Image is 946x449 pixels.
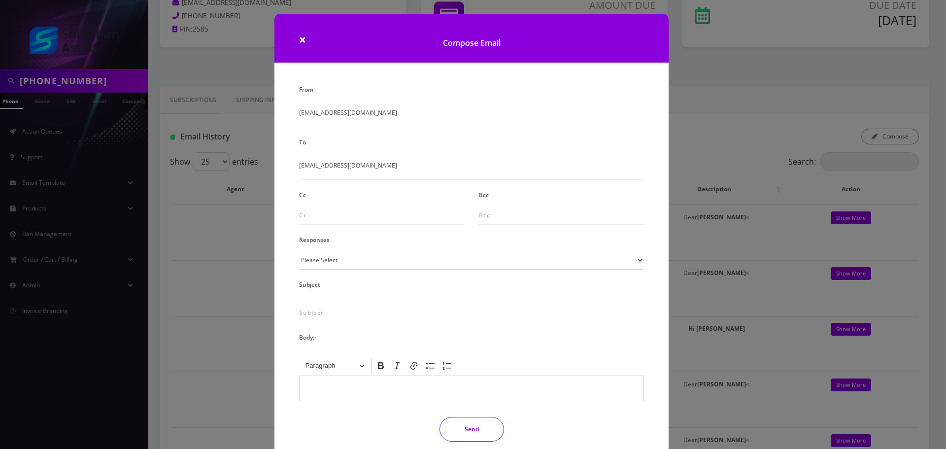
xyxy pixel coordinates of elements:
input: Bcc [479,206,644,225]
input: Subject [299,304,644,322]
label: From [299,82,313,97]
label: Cc [299,188,306,202]
span: Paragraph [305,360,357,372]
span: [EMAIL_ADDRESS][DOMAIN_NAME] [299,161,644,180]
button: Close [299,34,306,45]
label: To [299,135,306,149]
button: Paragraph, Heading [301,358,369,374]
label: Body:- [299,330,316,345]
label: Responses [299,233,330,247]
span: × [299,31,306,47]
div: Editor editing area: main. Press Alt+0 for help. [299,376,644,402]
label: Subject [299,277,320,292]
button: Send [439,417,504,442]
h1: Compose Email [274,14,669,63]
input: Cc [299,206,464,225]
label: Bcc [479,188,489,202]
div: Editor toolbar [299,356,644,375]
span: [EMAIL_ADDRESS][DOMAIN_NAME] [299,108,644,127]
